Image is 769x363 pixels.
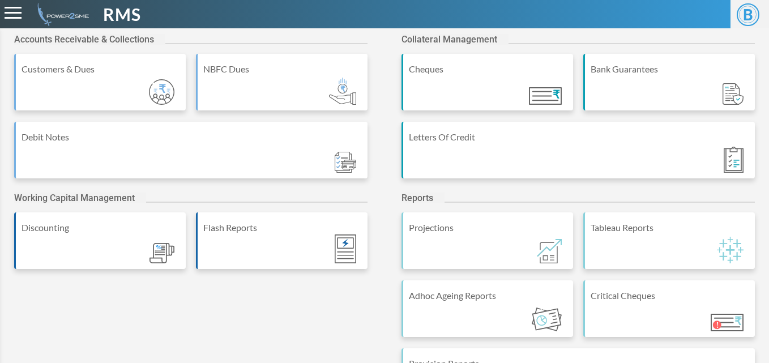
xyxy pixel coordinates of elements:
img: Module_ic [717,237,744,263]
h2: Working Capital Management [14,193,146,203]
img: Module_ic [537,239,562,263]
a: Discounting Module_ic [14,212,186,280]
div: NBFC Dues [203,62,362,76]
a: Tableau Reports Module_ic [583,212,755,280]
a: Projections Module_ic [401,212,573,280]
div: Customers & Dues [22,62,180,76]
img: Module_ic [149,79,174,105]
img: Module_ic [149,243,174,264]
span: B [737,3,759,26]
div: Cheques [409,62,567,76]
a: Letters Of Credit Module_ic [401,122,755,190]
h2: Reports [401,193,445,203]
span: RMS [103,2,141,27]
img: Module_ic [529,87,562,105]
div: Projections [409,221,567,234]
a: NBFC Dues Module_ic [196,54,368,122]
div: Flash Reports [203,221,362,234]
a: Critical Cheques Module_ic [583,280,755,348]
img: Module_ic [711,314,744,331]
a: Debit Notes Module_ic [14,122,368,190]
div: Tableau Reports [591,221,749,234]
a: Adhoc Ageing Reports Module_ic [401,280,573,348]
div: Adhoc Ageing Reports [409,289,567,302]
div: Discounting [22,221,180,234]
img: Module_ic [335,234,356,263]
h2: Collateral Management [401,34,509,45]
div: Bank Guarantees [591,62,749,76]
div: Debit Notes [22,130,362,144]
a: Flash Reports Module_ic [196,212,368,280]
img: Module_ic [329,78,356,105]
h2: Accounts Receivable & Collections [14,34,165,45]
img: Module_ic [724,147,744,173]
a: Customers & Dues Module_ic [14,54,186,122]
img: Module_ic [335,152,356,173]
img: admin [33,3,89,26]
div: Critical Cheques [591,289,749,302]
img: Module_ic [532,308,562,331]
div: Letters Of Credit [409,130,749,144]
a: Cheques Module_ic [401,54,573,122]
a: Bank Guarantees Module_ic [583,54,755,122]
img: Module_ic [723,83,744,105]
